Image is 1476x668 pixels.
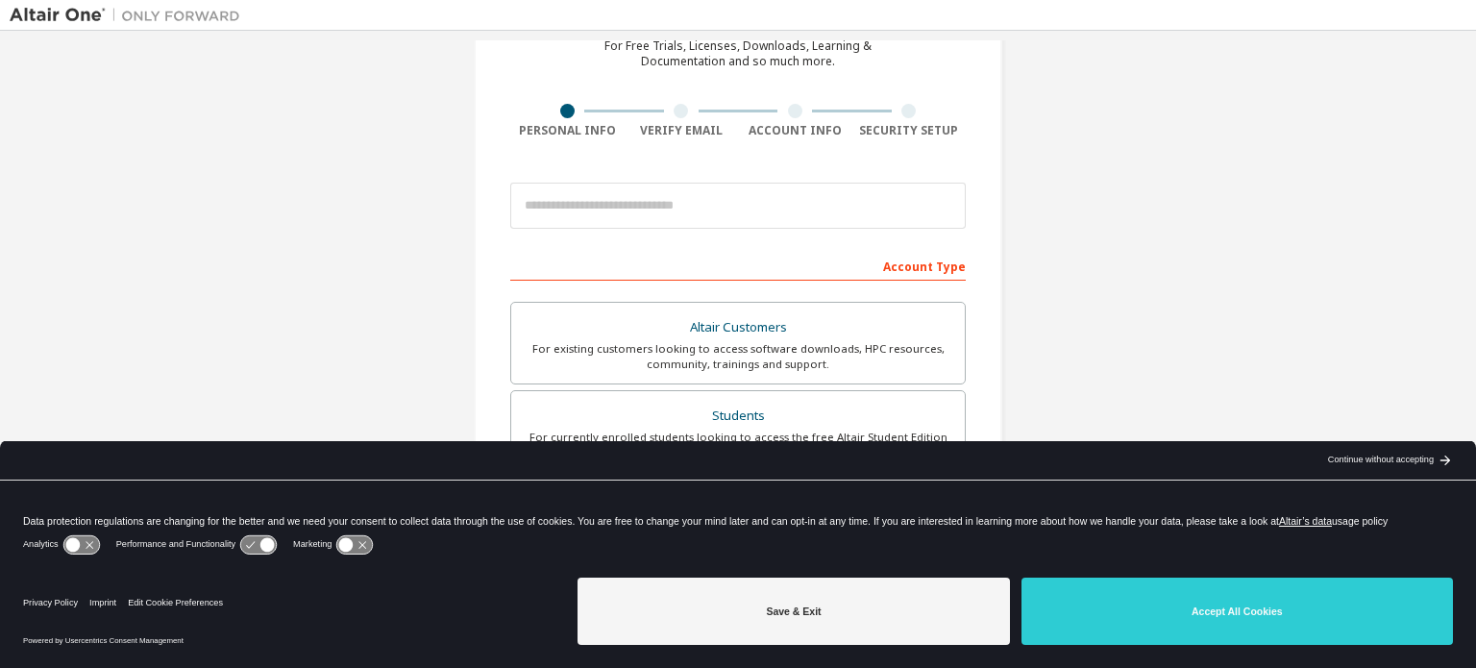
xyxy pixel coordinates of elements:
[10,6,250,25] img: Altair One
[852,123,967,138] div: Security Setup
[738,123,852,138] div: Account Info
[510,250,966,281] div: Account Type
[625,123,739,138] div: Verify Email
[523,430,953,460] div: For currently enrolled students looking to access the free Altair Student Edition bundle and all ...
[510,123,625,138] div: Personal Info
[523,341,953,372] div: For existing customers looking to access software downloads, HPC resources, community, trainings ...
[523,403,953,430] div: Students
[523,314,953,341] div: Altair Customers
[604,38,872,69] div: For Free Trials, Licenses, Downloads, Learning & Documentation and so much more.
